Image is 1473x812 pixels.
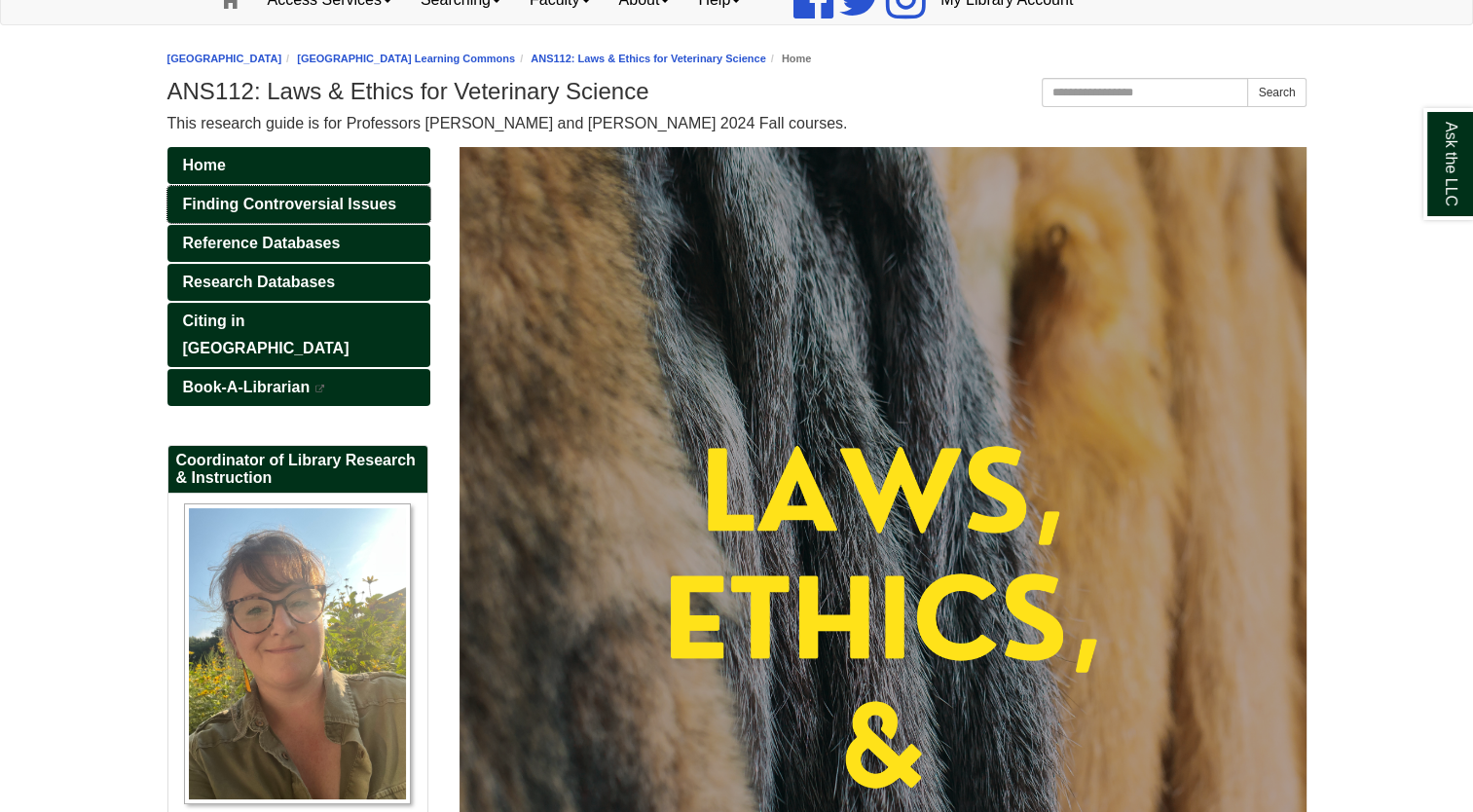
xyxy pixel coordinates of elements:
[184,503,412,803] img: Profile Photo
[183,274,336,290] span: Research Databases
[183,313,350,356] span: Citing in [GEOGRAPHIC_DATA]
[167,186,430,223] a: Finding Controversial Issues
[167,225,430,262] a: Reference Databases
[167,50,1307,68] nav: breadcrumb
[167,369,430,406] a: Book-A-Librarian
[168,446,427,494] h2: Coordinator of Library Research & Instruction
[531,53,766,64] a: ANS112: Laws & Ethics for Veterinary Science
[314,385,326,393] i: This link opens in a new window
[183,196,397,212] span: Finding Controversial Issues
[183,157,226,173] span: Home
[1247,78,1306,107] button: Search
[297,53,515,64] a: [GEOGRAPHIC_DATA] Learning Commons
[766,50,812,68] li: Home
[167,303,430,367] a: Citing in [GEOGRAPHIC_DATA]
[167,115,848,131] span: This research guide is for Professors [PERSON_NAME] and [PERSON_NAME] 2024 Fall courses.
[183,379,311,395] span: Book-A-Librarian
[167,78,1307,105] h1: ANS112: Laws & Ethics for Veterinary Science
[183,235,341,251] span: Reference Databases
[167,264,430,301] a: Research Databases
[167,147,430,184] a: Home
[167,53,282,64] a: [GEOGRAPHIC_DATA]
